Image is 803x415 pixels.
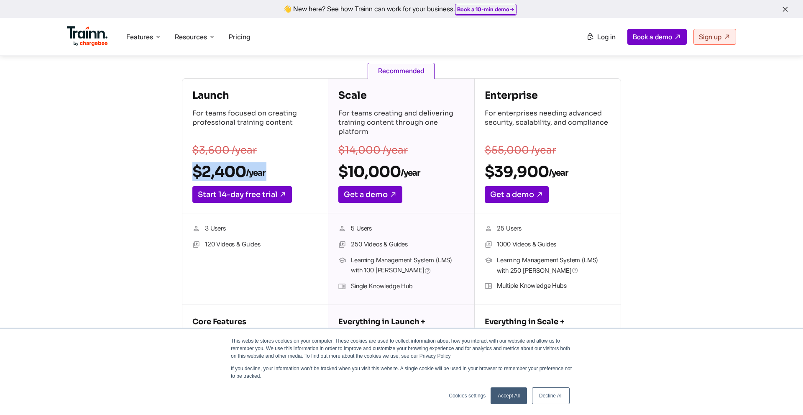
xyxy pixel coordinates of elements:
li: 5 Users [338,223,464,234]
span: Learning Management System (LMS) with 100 [PERSON_NAME] [351,255,464,276]
h5: Everything in Launch + [338,315,464,328]
span: Sign up [699,33,721,41]
li: 3 Users [192,223,318,234]
span: Learning Management System (LMS) with 250 [PERSON_NAME] [497,255,610,276]
s: $14,000 /year [338,144,408,156]
a: Pricing [229,33,250,41]
a: Decline All [532,387,570,404]
sub: /year [401,168,420,178]
span: Features [126,32,153,41]
a: Get a demo [338,186,402,203]
h4: Scale [338,89,464,102]
p: This website stores cookies on your computer. These cookies are used to collect information about... [231,337,572,360]
h5: Core Features [192,315,318,328]
h2: $10,000 [338,162,464,181]
span: Log in [597,33,616,41]
a: Book a demo [627,29,687,45]
h5: Everything in Scale + [485,315,611,328]
s: $55,000 /year [485,144,556,156]
a: Log in [581,29,621,44]
a: Book a 10-min demo→ [457,6,514,13]
li: 120 Videos & Guides [192,239,318,250]
h4: Launch [192,89,318,102]
h4: Enterprise [485,89,611,102]
li: 25 Users [485,223,611,234]
a: Start 14-day free trial [192,186,292,203]
li: Single Knowledge Hub [338,281,464,292]
h2: $2,400 [192,162,318,181]
li: 250 Videos & Guides [338,239,464,250]
p: For enterprises needing advanced security, scalability, and compliance [485,109,611,138]
a: Sign up [693,29,736,45]
div: 👋 New here? See how Trainn can work for your business. [5,5,798,13]
sub: /year [549,168,568,178]
span: Book a demo [633,33,672,41]
p: For teams creating and delivering training content through one platform [338,109,464,138]
li: Multiple Knowledge Hubs [485,281,611,292]
sub: /year [246,168,265,178]
h2: $39,900 [485,162,611,181]
s: $3,600 /year [192,144,257,156]
b: Book a 10-min demo [457,6,509,13]
span: Recommended [368,63,435,79]
li: 1000 Videos & Guides [485,239,611,250]
a: Cookies settings [449,392,486,400]
p: For teams focused on creating professional training content [192,109,318,138]
p: If you decline, your information won’t be tracked when you visit this website. A single cookie wi... [231,365,572,380]
a: Get a demo [485,186,549,203]
img: Trainn Logo [67,26,108,46]
a: Accept All [491,387,527,404]
span: Resources [175,32,207,41]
